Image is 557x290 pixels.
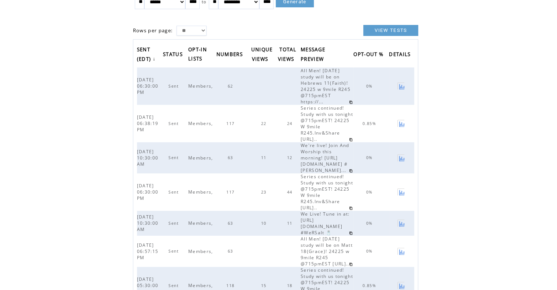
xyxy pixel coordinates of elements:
[226,190,236,195] span: 117
[366,221,375,226] span: 0%
[137,183,159,201] span: [DATE] 06:30:00 PM
[301,105,353,142] span: Series continued! Study with us tonight @715pmEST! 24225 W 9mile R245.Inv&Share [URL]..
[216,49,246,61] a: NUMBERS
[301,44,327,66] a: MESSAGE PREVIEW
[301,142,349,173] span: We're live! Join And Worship this morning! [URL][DOMAIN_NAME] #[PERSON_NAME]...
[301,173,353,211] span: Series continued! Study with us tonight @715pmEST! 24225 W 9mile R245.Inv&Share [URL]..
[228,221,235,226] span: 63
[226,283,236,288] span: 118
[261,155,268,160] span: 11
[287,155,294,160] span: 12
[287,283,294,288] span: 18
[168,249,181,254] span: Sent
[137,214,159,232] span: [DATE] 10:30:00 AM
[168,84,181,89] span: Sent
[363,121,378,126] span: 0.85%
[366,155,375,160] span: 0%
[137,114,159,133] span: [DATE] 06:38:19 PM
[261,190,268,195] span: 23
[261,121,268,126] span: 22
[137,77,159,95] span: [DATE] 06:30:00 PM
[301,67,350,105] span: All Men! [DATE] study will be on Hebrews 11(Faith)! 24225 w 9mile R245 @715pmEST https://...
[261,221,268,226] span: 10
[228,155,235,160] span: 63
[228,84,235,89] span: 62
[188,83,215,89] span: Members,
[287,190,294,195] span: 44
[226,121,236,126] span: 117
[188,155,215,161] span: Members,
[188,248,215,254] span: Members,
[168,190,181,195] span: Sent
[366,84,375,89] span: 0%
[287,121,294,126] span: 24
[188,189,215,195] span: Members,
[363,283,378,288] span: 0.85%
[137,44,153,66] span: SENT (EDT)
[278,44,296,66] span: TOTAL VIEWS
[366,249,375,254] span: 0%
[366,190,375,195] span: 0%
[301,236,353,267] span: All Men! [DATE] study will be on Matt 18(Grace)! 24225 w 9mile R245 @715pmEST [URL]..
[188,220,215,226] span: Members,
[163,49,185,61] span: STATUS
[287,221,294,226] span: 11
[168,283,181,288] span: Sent
[163,49,186,61] a: STATUS
[389,49,412,61] span: DETAILS
[216,49,245,61] span: NUMBERS
[137,242,159,261] span: [DATE] 06:57:15 PM
[301,44,326,66] span: MESSAGE PREVIEW
[188,282,215,289] span: Members,
[168,121,181,126] span: Sent
[137,148,159,167] span: [DATE] 10:30:00 AM
[168,155,181,160] span: Sent
[251,44,272,66] a: UNIQUE VIEWS
[278,44,298,66] a: TOTAL VIEWS
[261,283,268,288] span: 15
[188,44,207,66] span: OPT-IN LISTS
[168,221,181,226] span: Sent
[353,49,387,61] a: OPT-OUT %
[353,49,385,61] span: OPT-OUT %
[228,249,235,254] span: 63
[133,27,173,34] span: Rows per page:
[301,211,350,236] span: We Live! Tune in at: [URL][DOMAIN_NAME] #WeRSalt 🧂
[363,25,418,36] a: VIEW TESTS
[137,44,158,66] a: SENT (EDT)↓
[188,120,215,126] span: Members,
